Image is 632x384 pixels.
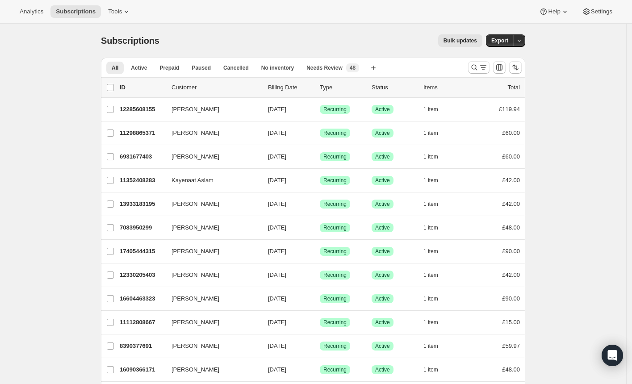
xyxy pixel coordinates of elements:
[166,150,255,164] button: [PERSON_NAME]
[120,294,164,303] p: 16604463323
[438,34,482,47] button: Bulk updates
[423,129,438,137] span: 1 item
[375,342,390,350] span: Active
[268,342,286,349] span: [DATE]
[320,83,364,92] div: Type
[423,342,438,350] span: 1 item
[268,248,286,255] span: [DATE]
[372,83,416,92] p: Status
[120,365,164,374] p: 16090366171
[423,363,448,376] button: 1 item
[103,5,136,18] button: Tools
[502,319,520,326] span: £15.00
[101,36,159,46] span: Subscriptions
[502,271,520,278] span: £42.00
[166,339,255,353] button: [PERSON_NAME]
[172,365,219,374] span: [PERSON_NAME]
[131,64,147,71] span: Active
[423,366,438,373] span: 1 item
[172,200,219,209] span: [PERSON_NAME]
[366,62,381,74] button: Create new view
[172,271,219,280] span: [PERSON_NAME]
[120,198,520,210] div: 13933183195[PERSON_NAME][DATE]SuccessRecurringSuccessActive1 item£42.00
[166,292,255,306] button: [PERSON_NAME]
[423,200,438,208] span: 1 item
[172,152,219,161] span: [PERSON_NAME]
[323,106,347,113] span: Recurring
[502,153,520,160] span: £60.00
[268,153,286,160] span: [DATE]
[423,245,448,258] button: 1 item
[509,61,522,74] button: Sort the results
[534,5,574,18] button: Help
[423,221,448,234] button: 1 item
[120,176,164,185] p: 11352408283
[120,127,520,139] div: 11298865371[PERSON_NAME][DATE]SuccessRecurringSuccessActive1 item£60.00
[120,174,520,187] div: 11352408283Kayenaat Aslam[DATE]SuccessRecurringSuccessActive1 item£42.00
[323,342,347,350] span: Recurring
[56,8,96,15] span: Subscriptions
[375,153,390,160] span: Active
[120,271,164,280] p: 12330205403
[120,363,520,376] div: 16090366171[PERSON_NAME][DATE]SuccessRecurringSuccessActive1 item£48.00
[120,150,520,163] div: 6931677403[PERSON_NAME][DATE]SuccessRecurringSuccessActive1 item£60.00
[172,318,219,327] span: [PERSON_NAME]
[120,83,164,92] p: ID
[423,295,438,302] span: 1 item
[491,37,508,44] span: Export
[120,340,520,352] div: 8390377691[PERSON_NAME][DATE]SuccessRecurringSuccessActive1 item£59.97
[323,295,347,302] span: Recurring
[166,244,255,259] button: [PERSON_NAME]
[268,224,286,231] span: [DATE]
[423,292,448,305] button: 1 item
[120,200,164,209] p: 13933183195
[112,64,118,71] span: All
[166,268,255,282] button: [PERSON_NAME]
[323,177,347,184] span: Recurring
[166,221,255,235] button: [PERSON_NAME]
[502,248,520,255] span: £90.00
[375,248,390,255] span: Active
[375,106,390,113] span: Active
[223,64,249,71] span: Cancelled
[577,5,618,18] button: Settings
[499,106,520,113] span: £119.94
[159,64,179,71] span: Prepaid
[591,8,612,15] span: Settings
[548,8,560,15] span: Help
[602,345,623,366] div: Open Intercom Messenger
[323,224,347,231] span: Recurring
[120,318,164,327] p: 11112808667
[120,342,164,351] p: 8390377691
[268,366,286,373] span: [DATE]
[306,64,343,71] span: Needs Review
[423,153,438,160] span: 1 item
[268,319,286,326] span: [DATE]
[120,152,164,161] p: 6931677403
[423,271,438,279] span: 1 item
[423,248,438,255] span: 1 item
[502,342,520,349] span: £59.97
[172,223,219,232] span: [PERSON_NAME]
[172,105,219,114] span: [PERSON_NAME]
[172,176,213,185] span: Kayenaat Aslam
[172,294,219,303] span: [PERSON_NAME]
[350,64,356,71] span: 48
[502,366,520,373] span: £48.00
[166,363,255,377] button: [PERSON_NAME]
[120,316,520,329] div: 11112808667[PERSON_NAME][DATE]SuccessRecurringSuccessActive1 item£15.00
[120,129,164,138] p: 11298865371
[261,64,294,71] span: No inventory
[14,5,49,18] button: Analytics
[166,126,255,140] button: [PERSON_NAME]
[172,83,261,92] p: Customer
[120,105,164,114] p: 12285608155
[375,200,390,208] span: Active
[172,129,219,138] span: [PERSON_NAME]
[444,37,477,44] span: Bulk updates
[323,366,347,373] span: Recurring
[423,198,448,210] button: 1 item
[493,61,506,74] button: Customize table column order and visibility
[172,342,219,351] span: [PERSON_NAME]
[120,245,520,258] div: 17405444315[PERSON_NAME][DATE]SuccessRecurringSuccessActive1 item£90.00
